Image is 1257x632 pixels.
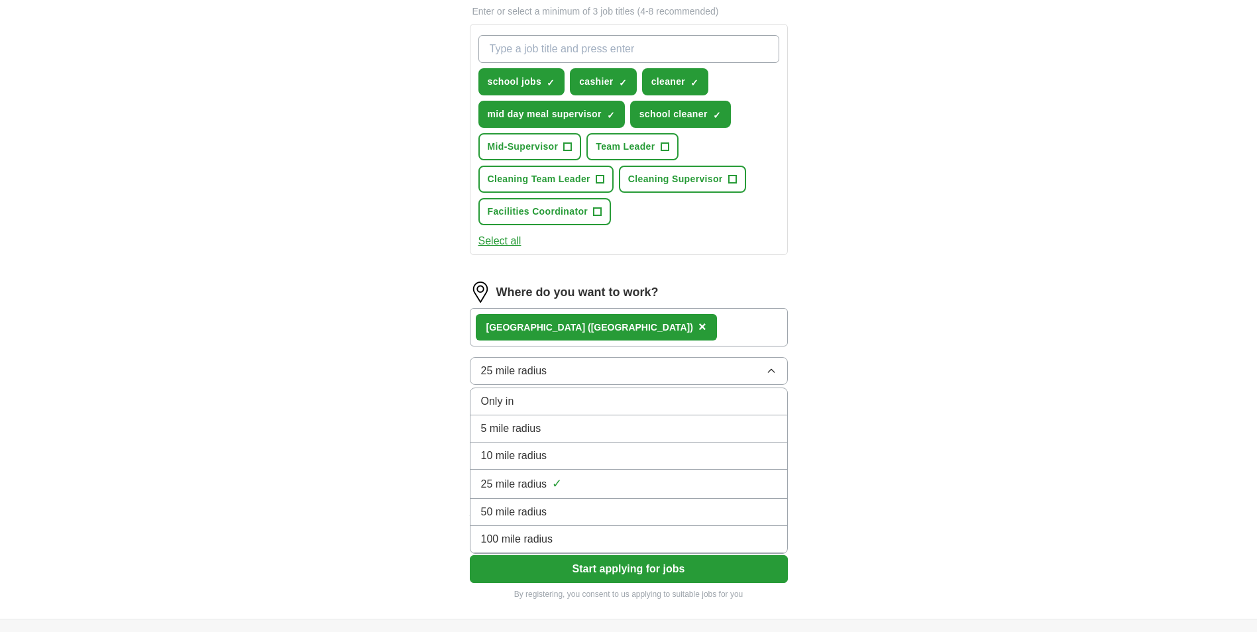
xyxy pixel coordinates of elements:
span: ([GEOGRAPHIC_DATA]) [588,322,693,333]
button: school cleaner✓ [630,101,731,128]
span: Team Leader [596,140,655,154]
button: Team Leader [586,133,678,160]
button: Start applying for jobs [470,555,788,583]
strong: [GEOGRAPHIC_DATA] [486,322,586,333]
span: mid day meal supervisor [488,107,602,121]
button: Select all [478,233,521,249]
span: 50 mile radius [481,504,547,520]
button: cashier✓ [570,68,636,95]
span: 10 mile radius [481,448,547,464]
span: 100 mile radius [481,531,553,547]
span: 5 mile radius [481,421,541,437]
p: Enter or select a minimum of 3 job titles (4-8 recommended) [470,5,788,19]
span: school jobs [488,75,542,89]
button: Cleaning Team Leader [478,166,614,193]
span: cashier [579,75,613,89]
span: cleaner [651,75,685,89]
button: Mid-Supervisor [478,133,582,160]
p: By registering, you consent to us applying to suitable jobs for you [470,588,788,600]
span: Facilities Coordinator [488,205,588,219]
button: mid day meal supervisor✓ [478,101,625,128]
label: Where do you want to work? [496,284,659,301]
span: 25 mile radius [481,363,547,379]
span: ✓ [619,78,627,88]
span: ✓ [713,110,721,121]
span: ✓ [547,78,555,88]
span: 25 mile radius [481,476,547,492]
span: Only in [481,394,514,409]
button: Cleaning Supervisor [619,166,746,193]
span: ✓ [607,110,615,121]
button: school jobs✓ [478,68,565,95]
span: ✓ [552,475,562,493]
span: Cleaning Team Leader [488,172,590,186]
span: Mid-Supervisor [488,140,559,154]
img: location.png [470,282,491,303]
button: cleaner✓ [642,68,708,95]
span: Cleaning Supervisor [628,172,723,186]
span: ✓ [690,78,698,88]
button: 25 mile radius [470,357,788,385]
span: school cleaner [639,107,708,121]
span: × [698,319,706,334]
button: Facilities Coordinator [478,198,612,225]
input: Type a job title and press enter [478,35,779,63]
button: × [698,317,706,337]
